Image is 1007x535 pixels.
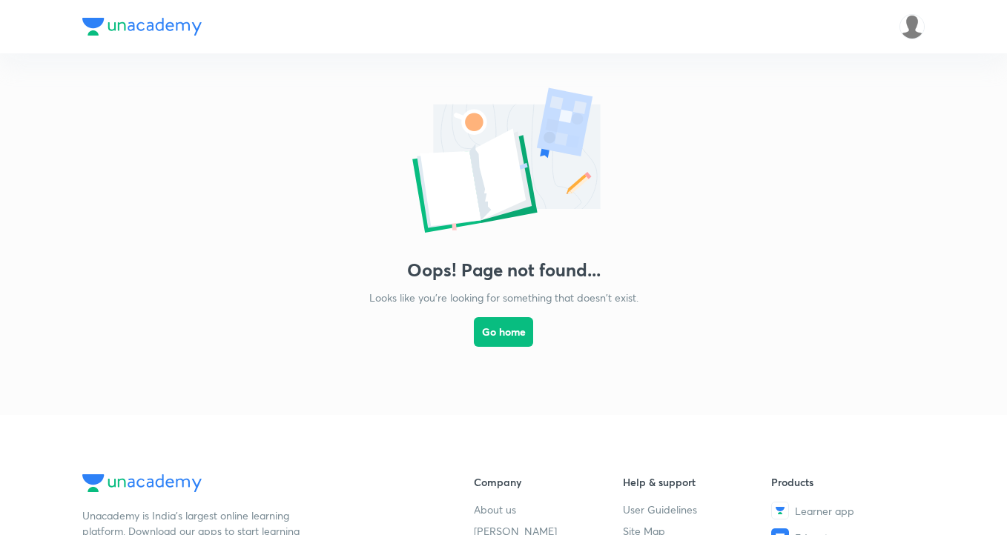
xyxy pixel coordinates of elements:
img: Learner app [771,502,789,519]
h6: Products [771,474,920,490]
button: Go home [474,317,533,347]
img: error [355,83,652,242]
p: Looks like you're looking for something that doesn't exist. [369,290,638,305]
h6: Help & support [623,474,772,490]
a: User Guidelines [623,502,772,517]
img: Ajit [899,14,925,39]
img: Company Logo [82,18,202,36]
h6: Company [474,474,623,490]
a: Go home [474,305,533,385]
span: Learner app [795,503,854,519]
h3: Oops! Page not found... [407,259,601,281]
img: Company Logo [82,474,202,492]
a: Learner app [771,502,920,519]
a: About us [474,502,623,517]
a: Company Logo [82,474,426,496]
